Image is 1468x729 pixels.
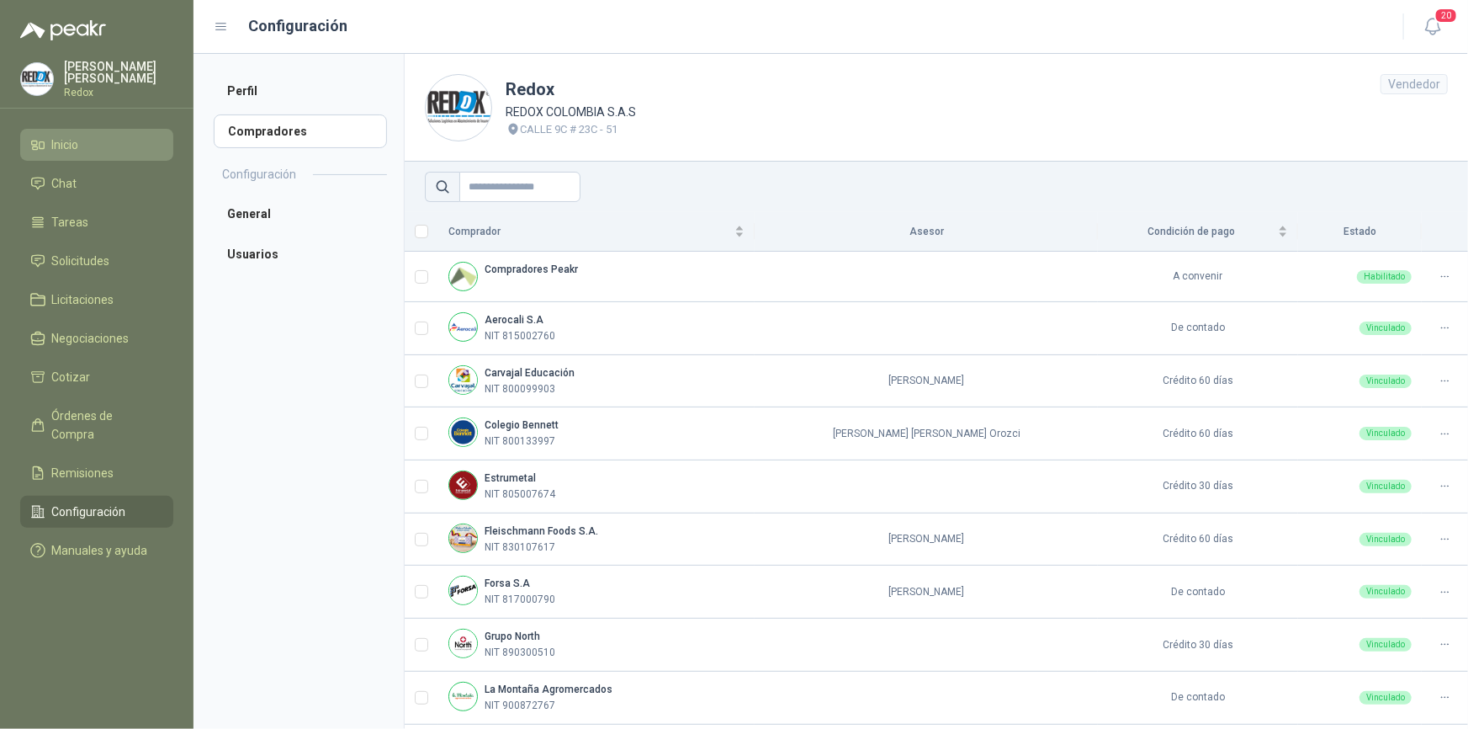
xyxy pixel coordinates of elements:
p: NIT 817000790 [485,592,555,608]
a: Chat [20,168,173,200]
span: Configuración [52,503,126,521]
span: Manuales y ayuda [52,541,148,560]
td: Crédito 30 días [1098,619,1298,672]
img: Company Logo [449,313,477,341]
span: Órdenes de Compra [52,407,157,444]
b: Grupo North [485,631,540,642]
p: NIT 830107617 [485,540,555,556]
th: Asesor [755,212,1098,252]
p: NIT 890300510 [485,645,555,661]
p: NIT 800133997 [485,434,555,450]
img: Company Logo [449,366,477,394]
a: Licitaciones [20,284,173,316]
p: NIT 800099903 [485,381,555,397]
div: Vinculado [1359,533,1412,546]
a: Órdenes de Compra [20,400,173,450]
img: Company Logo [449,418,477,446]
a: Compradores [214,114,387,148]
td: [PERSON_NAME] [755,513,1098,567]
p: NIT 900872767 [485,698,555,714]
span: Condición de pago [1108,224,1275,240]
p: CALLE 9C # 23C - 51 [521,121,618,138]
td: [PERSON_NAME] [755,355,1098,408]
a: Cotizar [20,361,173,393]
b: La Montaña Agromercados [485,684,612,695]
a: Manuales y ayuda [20,535,173,567]
a: General [214,197,387,231]
div: Vinculado [1359,375,1412,388]
img: Company Logo [449,263,477,290]
span: Negociaciones [52,329,130,348]
span: Remisiones [52,464,114,482]
td: Crédito 60 días [1098,407,1298,460]
div: Vendedor [1381,74,1448,94]
div: Vinculado [1359,322,1412,335]
b: Aerocali S.A [485,314,543,326]
button: 20 [1418,12,1448,42]
div: Vinculado [1359,638,1412,652]
b: Estrumetal [485,472,536,484]
h1: Configuración [249,14,348,38]
td: [PERSON_NAME] [755,566,1098,619]
img: Company Logo [449,630,477,657]
div: Habilitado [1357,270,1412,284]
div: Vinculado [1359,691,1412,705]
img: Company Logo [449,683,477,710]
a: Inicio [20,129,173,161]
div: Vinculado [1359,585,1412,599]
td: Crédito 30 días [1098,460,1298,513]
b: Compradores Peakr [485,263,578,275]
span: Tareas [52,213,89,231]
p: REDOX COLOMBIA S.A.S [506,103,636,121]
a: Remisiones [20,457,173,489]
td: A convenir [1098,252,1298,302]
p: NIT 815002760 [485,328,555,344]
td: [PERSON_NAME] [PERSON_NAME] Orozci [755,407,1098,460]
td: Crédito 60 días [1098,355,1298,408]
div: Vinculado [1359,480,1412,493]
th: Estado [1298,212,1422,252]
h2: Configuración [222,165,296,184]
span: Cotizar [52,368,91,386]
p: NIT 805007674 [485,487,555,503]
td: Crédito 60 días [1098,513,1298,567]
img: Logo peakr [20,20,106,40]
td: De contado [1098,302,1298,355]
img: Company Logo [449,524,477,552]
span: 20 [1434,8,1458,24]
b: Colegio Bennett [485,419,559,431]
p: [PERSON_NAME] [PERSON_NAME] [64,61,173,84]
a: Negociaciones [20,322,173,354]
a: Usuarios [214,237,387,271]
img: Company Logo [449,577,477,604]
a: Configuración [20,496,173,528]
a: Perfil [214,74,387,108]
a: Solicitudes [20,245,173,277]
span: Chat [52,174,77,193]
b: Forsa S.A [485,577,530,589]
span: Solicitudes [52,252,110,270]
b: Fleischmann Foods S.A. [485,525,598,537]
td: De contado [1098,566,1298,619]
span: Inicio [52,136,79,154]
th: Comprador [438,212,755,252]
h1: Redox [506,77,636,103]
a: Tareas [20,206,173,238]
div: Vinculado [1359,427,1412,440]
th: Condición de pago [1098,212,1298,252]
span: Comprador [448,224,731,240]
span: Licitaciones [52,290,114,309]
img: Company Logo [449,471,477,499]
img: Company Logo [21,63,53,95]
b: Carvajal Educación [485,367,575,379]
p: Redox [64,88,173,98]
td: De contado [1098,672,1298,725]
img: Company Logo [426,75,491,141]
